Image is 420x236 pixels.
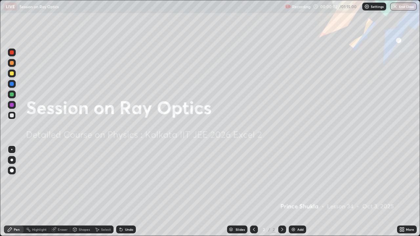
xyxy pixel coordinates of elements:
div: Undo [125,228,133,231]
p: Settings [371,5,384,8]
div: Select [101,228,111,231]
div: 2 [261,227,267,231]
p: Session on Ray Optics [19,4,59,9]
img: end-class-cross [392,4,398,9]
img: add-slide-button [291,227,296,232]
div: Eraser [58,228,68,231]
img: recording.375f2c34.svg [285,4,291,9]
p: Recording [292,4,310,9]
button: End Class [390,3,417,10]
div: Shapes [79,228,90,231]
div: Add [297,228,304,231]
p: LIVE [6,4,15,9]
div: More [406,228,414,231]
div: / [268,227,270,231]
div: 2 [272,226,276,232]
div: Slides [236,228,245,231]
img: class-settings-icons [364,4,369,9]
div: Pen [14,228,20,231]
div: Highlight [32,228,47,231]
